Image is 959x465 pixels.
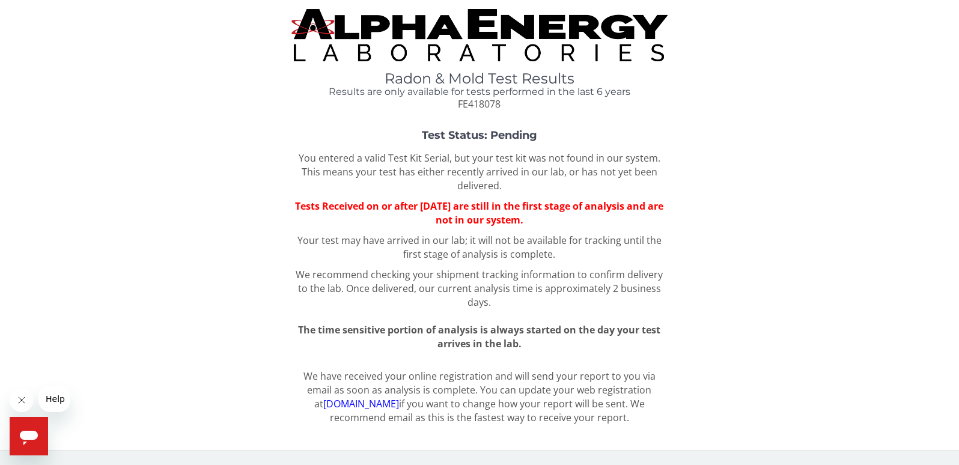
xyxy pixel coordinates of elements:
[296,268,663,295] span: We recommend checking your shipment tracking information to confirm delivery to the lab.
[10,417,48,455] iframe: Button to launch messaging window
[291,9,668,61] img: TightCrop.jpg
[10,388,34,412] iframe: Close message
[291,71,668,87] h1: Radon & Mold Test Results
[291,234,668,261] p: Your test may have arrived in our lab; it will not be available for tracking until the first stag...
[346,282,661,309] span: Once delivered, our current analysis time is approximately 2 business days.
[298,323,660,350] span: The time sensitive portion of analysis is always started on the day your test arrives in the lab.
[323,397,399,410] a: [DOMAIN_NAME]
[291,87,668,97] h4: Results are only available for tests performed in the last 6 years
[291,151,668,193] p: You entered a valid Test Kit Serial, but your test kit was not found in our system. This means yo...
[458,97,501,111] span: FE418078
[38,386,70,412] iframe: Message from company
[291,369,668,424] p: We have received your online registration and will send your report to you via email as soon as a...
[295,199,663,226] span: Tests Received on or after [DATE] are still in the first stage of analysis and are not in our sys...
[422,129,537,142] strong: Test Status: Pending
